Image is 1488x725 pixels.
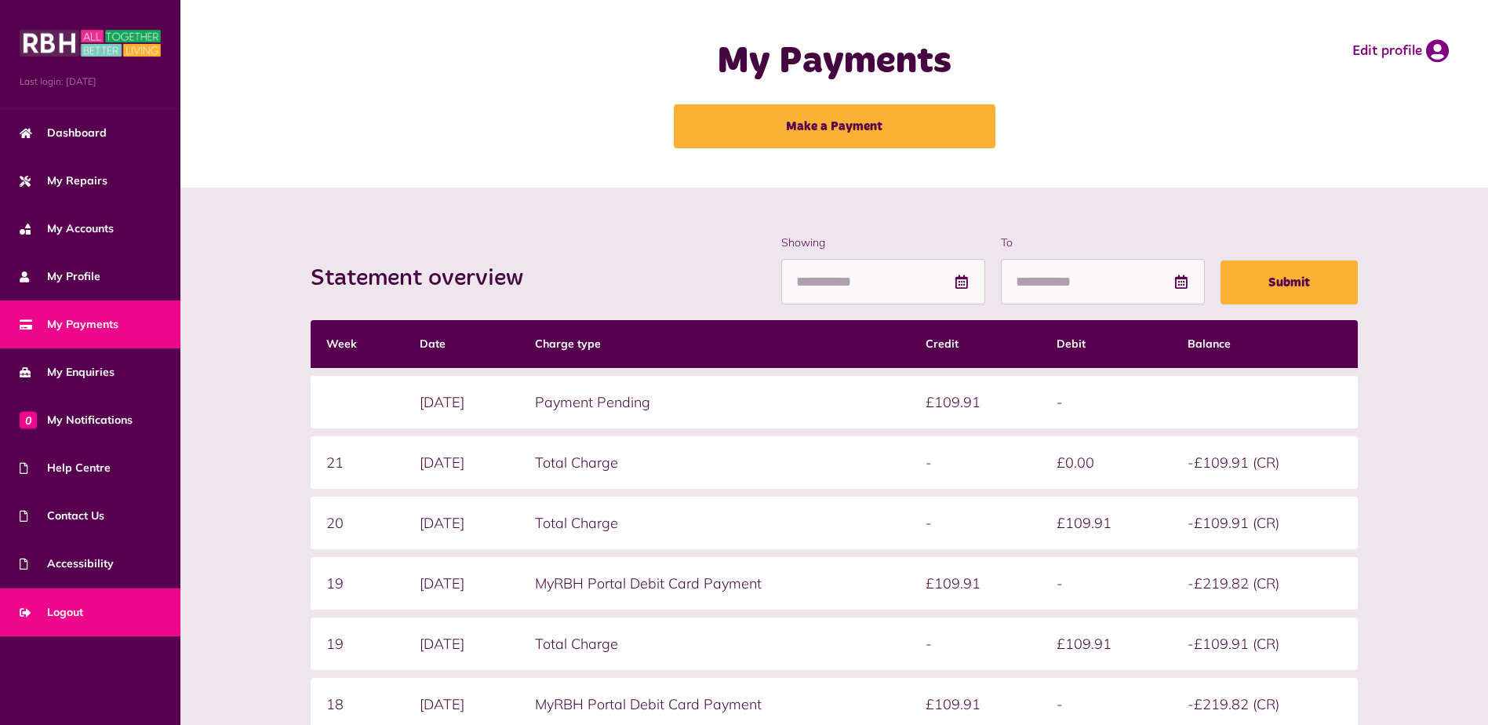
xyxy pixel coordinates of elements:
td: -£109.91 (CR) [1172,497,1359,549]
td: [DATE] [404,376,519,428]
h2: Statement overview [311,264,539,293]
td: £109.91 [910,557,1041,610]
span: Contact Us [20,508,104,524]
span: Last login: [DATE] [20,75,161,89]
h1: My Payments [523,39,1146,85]
td: [DATE] [404,618,519,670]
td: Total Charge [519,436,910,489]
span: 0 [20,411,37,428]
td: Total Charge [519,618,910,670]
td: Total Charge [519,497,910,549]
td: 20 [311,497,405,549]
a: Edit profile [1352,39,1449,63]
td: 19 [311,557,405,610]
td: -£109.91 (CR) [1172,618,1359,670]
td: [DATE] [404,557,519,610]
td: -£219.82 (CR) [1172,557,1359,610]
label: To [1001,235,1205,251]
td: 21 [311,436,405,489]
td: - [1041,376,1172,428]
button: Submit [1221,260,1358,304]
span: My Repairs [20,173,107,189]
td: Payment Pending [519,376,910,428]
td: - [910,618,1041,670]
span: Accessibility [20,556,114,572]
th: Week [311,320,405,368]
label: Showing [781,235,985,251]
td: - [1041,557,1172,610]
td: [DATE] [404,497,519,549]
td: - [910,436,1041,489]
td: £0.00 [1041,436,1172,489]
td: £109.91 [1041,618,1172,670]
span: Dashboard [20,125,107,141]
span: My Enquiries [20,364,115,381]
td: 19 [311,618,405,670]
a: Make a Payment [674,104,995,148]
span: My Accounts [20,220,114,237]
td: £109.91 [1041,497,1172,549]
img: MyRBH [20,27,161,59]
th: Credit [910,320,1041,368]
span: My Notifications [20,412,133,428]
td: £109.91 [910,376,1041,428]
span: Help Centre [20,460,111,476]
span: My Profile [20,268,100,285]
th: Date [404,320,519,368]
span: My Payments [20,316,118,333]
th: Charge type [519,320,910,368]
td: - [910,497,1041,549]
span: Logout [20,604,83,621]
th: Balance [1172,320,1359,368]
td: MyRBH Portal Debit Card Payment [519,557,910,610]
th: Debit [1041,320,1172,368]
td: -£109.91 (CR) [1172,436,1359,489]
td: [DATE] [404,436,519,489]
